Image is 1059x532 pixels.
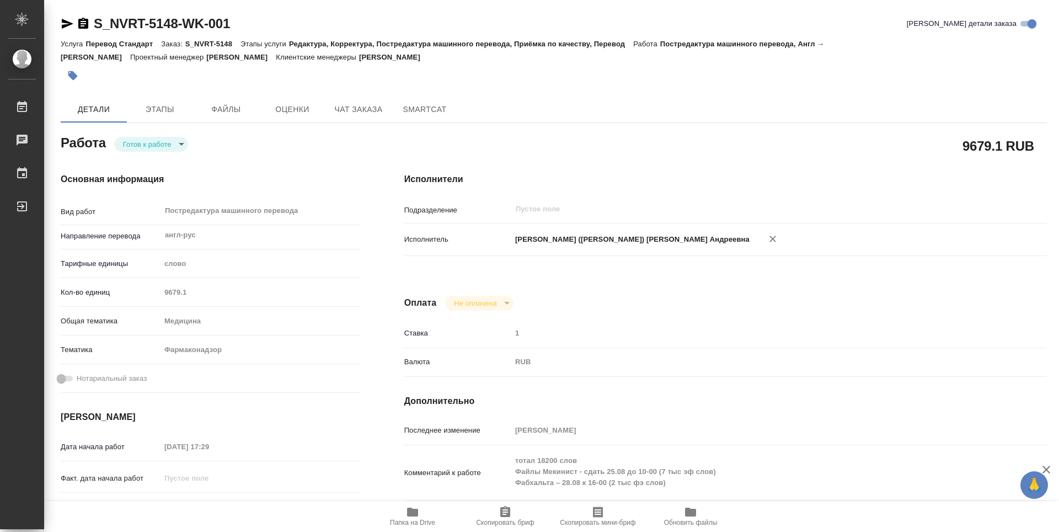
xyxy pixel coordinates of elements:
[404,425,511,436] p: Последнее изменение
[404,234,511,245] p: Исполнитель
[133,103,186,116] span: Этапы
[161,284,360,300] input: Пустое поле
[404,296,437,310] h4: Оплата
[289,40,633,48] p: Редактура, Корректура, Постредактура машинного перевода, Приёмка по качеству, Перевод
[445,296,513,311] div: Готов к работе
[359,53,429,61] p: [PERSON_NAME]
[511,422,993,438] input: Пустое поле
[633,40,660,48] p: Работа
[404,357,511,368] p: Валюта
[476,519,534,526] span: Скопировать бриф
[404,328,511,339] p: Ставка
[644,501,737,532] button: Обновить файлы
[511,325,993,341] input: Пустое поле
[332,103,385,116] span: Чат заказа
[398,103,451,116] span: SmartCat
[390,519,435,526] span: Папка на Drive
[161,254,360,273] div: слово
[200,103,253,116] span: Файлы
[907,18,1017,29] span: [PERSON_NAME] детали заказа
[61,17,74,30] button: Скопировать ссылку для ЯМессенджера
[161,40,185,48] p: Заказ:
[61,441,161,453] p: Дата начала работ
[206,53,276,61] p: [PERSON_NAME]
[161,341,360,359] div: Фармаконадзор
[560,519,635,526] span: Скопировать мини-бриф
[664,519,718,526] span: Обновить файлы
[61,473,161,484] p: Факт. дата начала работ
[266,103,319,116] span: Оценки
[61,316,161,327] p: Общая тематика
[61,344,161,355] p: Тематика
[761,227,785,251] button: Удалить исполнителя
[61,40,85,48] p: Услуга
[276,53,359,61] p: Клиентские менеджеры
[451,299,500,308] button: Не оплачена
[61,411,360,424] h4: [PERSON_NAME]
[61,132,106,152] h2: Работа
[1020,471,1048,499] button: 🙏
[404,395,1047,408] h4: Дополнительно
[61,173,360,186] h4: Основная информация
[161,439,257,455] input: Пустое поле
[552,501,644,532] button: Скопировать мини-бриф
[61,231,161,242] p: Направление перевода
[240,40,289,48] p: Этапы услуги
[511,451,993,492] textarea: тотал 18200 слов Файлы Мекинист - сдать 25.08 до 10-00 (7 тыс эф слов) Фабхальта – 28.08 к 16-00 ...
[404,205,511,216] p: Подразделение
[61,206,161,217] p: Вид работ
[85,40,161,48] p: Перевод Стандарт
[130,53,206,61] p: Проектный менеджер
[515,203,967,216] input: Пустое поле
[67,103,120,116] span: Детали
[61,287,161,298] p: Кол-во единиц
[120,140,175,149] button: Готов к работе
[114,137,188,152] div: Готов к работе
[77,373,147,384] span: Нотариальный заказ
[61,63,85,88] button: Добавить тэг
[511,353,993,371] div: RUB
[161,312,360,331] div: Медицина
[61,258,161,269] p: Тарифные единицы
[459,501,552,532] button: Скопировать бриф
[404,173,1047,186] h4: Исполнители
[511,234,750,245] p: [PERSON_NAME] ([PERSON_NAME]) [PERSON_NAME] Андреевна
[77,17,90,30] button: Скопировать ссылку
[94,16,230,31] a: S_NVRT-5148-WK-001
[962,136,1034,155] h2: 9679.1 RUB
[366,501,459,532] button: Папка на Drive
[404,467,511,478] p: Комментарий к работе
[161,499,257,515] input: Пустое поле
[185,40,240,48] p: S_NVRT-5148
[161,470,257,486] input: Пустое поле
[1025,474,1044,497] span: 🙏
